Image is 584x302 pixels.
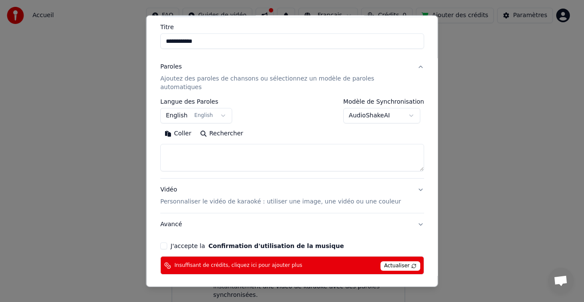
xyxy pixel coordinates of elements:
button: ParolesAjoutez des paroles de chansons ou sélectionnez un modèle de paroles automatiques [160,56,424,99]
label: Modèle de Synchronisation [343,99,424,105]
button: Coller [160,127,196,141]
span: Actualiser [380,261,420,271]
button: J'accepte la [208,243,344,249]
button: VidéoPersonnaliser le vidéo de karaoké : utiliser une image, une vidéo ou une couleur [160,179,424,213]
label: J'accepte la [171,243,344,249]
button: Rechercher [195,127,247,141]
span: Insuffisant de crédits, cliquez ici pour ajouter plus [174,262,302,269]
p: Personnaliser le vidéo de karaoké : utiliser une image, une vidéo ou une couleur [160,197,401,206]
label: Langue des Paroles [160,99,232,105]
div: Paroles [160,63,182,71]
label: Titre [160,24,424,30]
div: Vidéo [160,185,401,206]
button: Avancé [160,213,424,236]
p: Ajoutez des paroles de chansons ou sélectionnez un modèle de paroles automatiques [160,75,410,92]
div: ParolesAjoutez des paroles de chansons ou sélectionnez un modèle de paroles automatiques [160,99,424,178]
